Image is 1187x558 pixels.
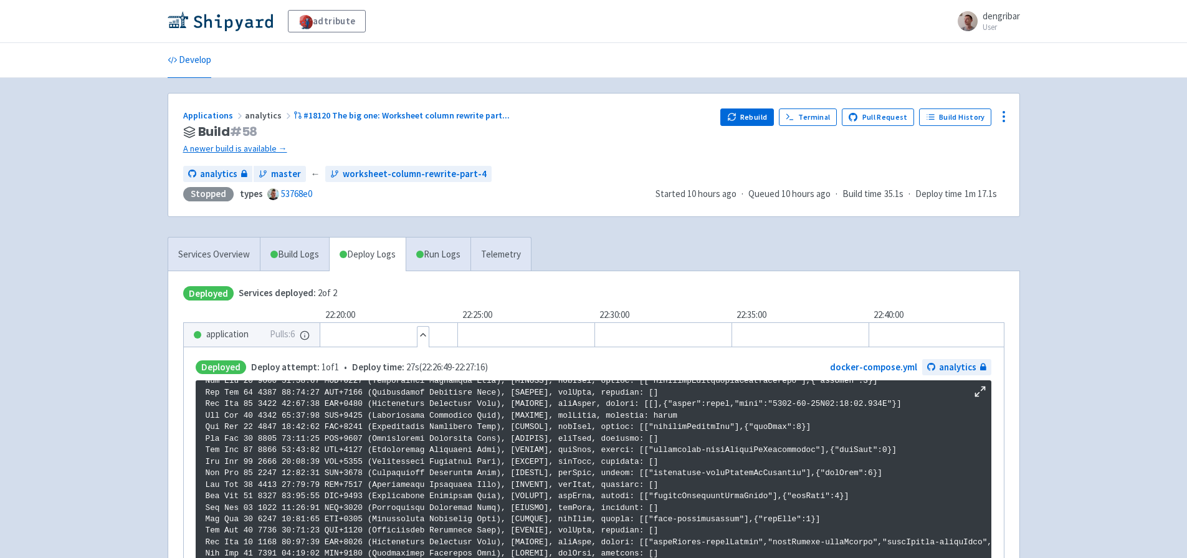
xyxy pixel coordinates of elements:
[983,10,1020,22] span: dengribar
[974,385,986,398] button: Maximize log window
[965,187,997,201] span: 1m 17.1s
[470,238,531,272] a: Telemetry
[406,238,470,272] a: Run Logs
[842,187,882,201] span: Build time
[206,327,249,342] span: application
[239,286,337,301] span: 2 of 2
[254,166,306,183] a: master
[311,167,320,181] span: ←
[983,23,1020,31] small: User
[939,360,976,375] span: analytics
[919,108,991,126] a: Build History
[168,11,273,31] img: Shipyard logo
[343,167,487,181] span: worksheet-column-rewrite-part-4
[869,308,1006,322] div: 22:40:00
[281,188,312,200] a: 53768e0
[198,125,258,139] span: Build
[779,108,837,126] a: Terminal
[915,187,962,201] span: Deploy time
[748,188,831,200] span: Queued
[325,166,492,183] a: worksheet-column-rewrite-part-4
[200,167,237,181] span: analytics
[260,238,329,272] a: Build Logs
[594,308,732,322] div: 22:30:00
[842,108,915,126] a: Pull Request
[270,327,295,342] span: Pulls: 6
[293,110,512,121] a: #18120 The big one: Worksheet column rewrite part...
[245,110,293,121] span: analytics
[352,361,404,373] span: Deploy time:
[732,308,869,322] div: 22:35:00
[183,166,252,183] a: analytics
[251,361,320,373] span: Deploy attempt:
[720,108,774,126] button: Rebuild
[183,142,711,156] a: A newer build is available →
[183,110,245,121] a: Applications
[655,188,737,200] span: Started
[251,360,488,375] span: •
[922,359,991,376] a: analytics
[457,308,594,322] div: 22:25:00
[352,360,488,375] span: 27s ( 22:26:49 - 22:27:16 )
[230,123,258,140] span: # 58
[168,238,260,272] a: Services Overview
[196,360,246,375] span: Deployed
[329,238,406,272] a: Deploy Logs
[251,360,339,375] span: 1 of 1
[271,167,301,181] span: master
[183,187,234,201] div: Stopped
[320,308,457,322] div: 22:20:00
[168,43,211,78] a: Develop
[950,11,1020,31] a: dengribar User
[288,10,366,32] a: adtribute
[183,286,234,301] span: Deployed
[655,187,1004,201] div: · · ·
[884,187,903,201] span: 35.1s
[830,361,917,373] a: docker-compose.yml
[687,188,737,200] time: 10 hours ago
[303,110,510,121] span: #18120 The big one: Worksheet column rewrite part ...
[781,188,831,200] time: 10 hours ago
[239,287,316,299] span: Services deployed:
[240,188,263,200] strong: types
